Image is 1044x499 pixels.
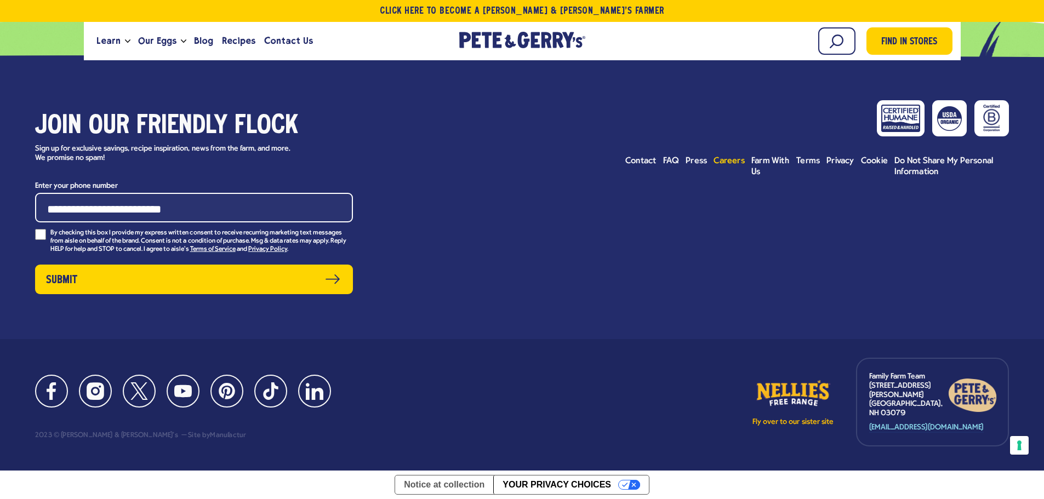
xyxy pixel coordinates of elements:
a: Recipes [218,26,260,56]
button: Submit [35,265,353,294]
a: Notice at collection [395,475,493,494]
span: Blog [194,34,213,48]
span: Recipes [222,34,255,48]
h3: Join our friendly flock [35,111,353,142]
span: Learn [96,34,121,48]
p: Family Farm Team [STREET_ADDRESS][PERSON_NAME] [GEOGRAPHIC_DATA], NH 03079 [869,372,948,418]
span: Contact [625,157,657,165]
span: Farm With Us [751,157,789,176]
span: Careers [714,157,745,165]
button: Open the dropdown menu for Learn [125,39,130,43]
button: Your consent preferences for tracking technologies [1010,436,1029,455]
span: Find in Stores [881,35,937,50]
a: Contact [625,156,657,167]
span: Terms [796,157,820,165]
ul: Footer menu [625,156,1009,177]
input: Search [818,27,855,55]
a: Manufactur [210,432,246,439]
span: Our Eggs [138,34,176,48]
button: Open the dropdown menu for Our Eggs [181,39,186,43]
a: Privacy Policy [248,246,287,254]
a: FAQ [663,156,680,167]
p: Fly over to our sister site [752,418,834,426]
span: Cookie [861,157,888,165]
p: Sign up for exclusive savings, recipe inspiration, news from the farm, and more. We promise no spam! [35,145,301,163]
label: Enter your phone number [35,179,353,193]
span: Do Not Share My Personal Information [894,157,993,176]
a: Careers [714,156,745,167]
div: Site by [180,432,246,439]
a: Contact Us [260,26,317,56]
span: FAQ [663,157,680,165]
a: Press [686,156,707,167]
span: Press [686,157,707,165]
a: Fly over to our sister site [752,378,834,426]
a: Farm With Us [751,156,790,177]
span: Contact Us [264,34,313,48]
a: Privacy [826,156,854,167]
a: [EMAIL_ADDRESS][DOMAIN_NAME] [869,423,984,433]
input: By checking this box I provide my express written consent to receive recurring marketing text mes... [35,229,46,240]
a: Do Not Share My Personal Information [894,156,1009,177]
a: Find in Stores [866,27,952,55]
a: Our Eggs [134,26,181,56]
a: Blog [190,26,218,56]
a: Learn [92,26,125,56]
a: Cookie [861,156,888,167]
button: Your Privacy Choices [493,475,648,494]
a: Terms of Service [190,246,236,254]
span: Privacy [826,157,854,165]
p: By checking this box I provide my express written consent to receive recurring marketing text mes... [50,229,353,254]
div: 2023 © [PERSON_NAME] & [PERSON_NAME]'s [35,432,178,439]
a: Terms [796,156,820,167]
